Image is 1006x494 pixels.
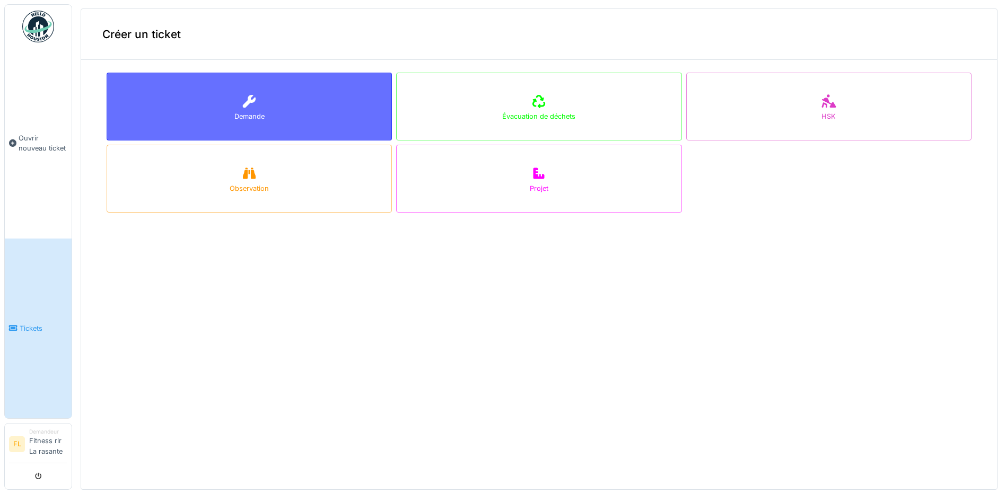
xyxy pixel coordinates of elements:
[230,183,269,193] div: Observation
[821,111,836,121] div: HSK
[81,9,997,60] div: Créer un ticket
[22,11,54,42] img: Badge_color-CXgf-gQk.svg
[29,428,67,436] div: Demandeur
[5,48,72,239] a: Ouvrir nouveau ticket
[9,428,67,463] a: FL DemandeurFitness rlr La rasante
[29,428,67,461] li: Fitness rlr La rasante
[234,111,265,121] div: Demande
[530,183,548,193] div: Projet
[5,239,72,418] a: Tickets
[9,436,25,452] li: FL
[502,111,575,121] div: Évacuation de déchets
[19,133,67,153] span: Ouvrir nouveau ticket
[20,323,67,333] span: Tickets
